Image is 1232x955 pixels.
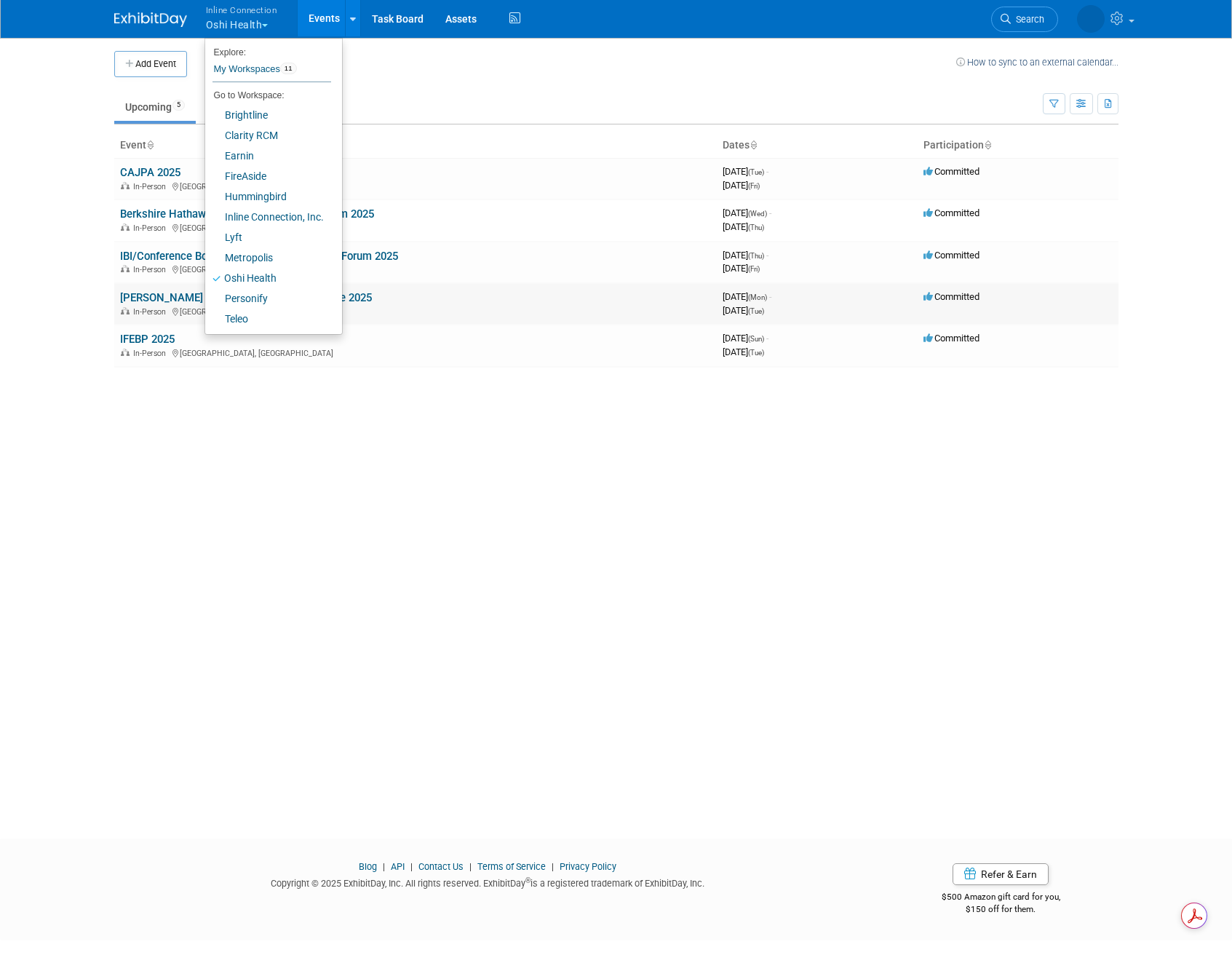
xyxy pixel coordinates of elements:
span: In-Person [133,182,170,191]
span: [DATE] [723,221,764,232]
span: (Fri) [748,182,760,190]
span: 5 [172,100,185,111]
span: Inline Connection [206,2,277,17]
img: Brian Lew [1077,5,1105,33]
span: | [379,861,389,872]
a: My Workspaces11 [212,57,331,82]
span: (Sun) [748,335,764,343]
span: [DATE] [723,305,764,316]
span: - [766,333,768,344]
span: | [548,861,557,872]
img: In-Person Event [121,307,130,314]
span: In-Person [133,307,170,317]
span: Committed [923,291,979,302]
div: [GEOGRAPHIC_DATA], [GEOGRAPHIC_DATA] [120,263,711,274]
span: 11 [280,63,297,74]
a: Hummingbird [205,186,331,207]
a: Sort by Participation Type [984,139,991,151]
span: - [769,207,771,218]
div: [GEOGRAPHIC_DATA], [GEOGRAPHIC_DATA] [120,180,711,191]
a: Privacy Policy [560,861,616,872]
th: Participation [918,133,1118,158]
a: Teleo [205,309,331,329]
a: IBI/Conference Board Health and Productivity Forum 2025 [120,250,398,263]
th: Event [114,133,717,158]
a: Search [991,7,1058,32]
span: Committed [923,250,979,261]
div: $500 Amazon gift card for you, [883,881,1118,915]
a: Earnin [205,146,331,166]
a: Clarity RCM [205,125,331,146]
span: In-Person [133,349,170,358]
a: Contact Us [418,861,464,872]
span: (Thu) [748,223,764,231]
span: [DATE] [723,263,760,274]
span: (Tue) [748,168,764,176]
span: [DATE] [723,250,768,261]
span: [DATE] [723,346,764,357]
a: Inline Connection, Inc. [205,207,331,227]
a: Berkshire Hathaway Total Rewards Symposium 2025 [120,207,374,221]
a: Lyft [205,227,331,247]
a: Metropolis [205,247,331,268]
span: [DATE] [723,291,771,302]
a: Blog [359,861,377,872]
a: FireAside [205,166,331,186]
a: [PERSON_NAME] Fall Payer Issues Roundtable 2025 [120,291,372,304]
span: [DATE] [723,207,771,218]
a: Oshi Health [205,268,331,288]
img: ExhibitDay [114,12,187,27]
a: Terms of Service [477,861,546,872]
span: | [466,861,475,872]
a: Sort by Start Date [750,139,757,151]
span: - [769,291,771,302]
span: - [766,166,768,177]
a: API [391,861,405,872]
div: Copyright © 2025 ExhibitDay, Inc. All rights reserved. ExhibitDay is a registered trademark of Ex... [114,873,862,890]
a: Refer & Earn [953,863,1049,885]
a: Personify [205,288,331,309]
span: In-Person [133,223,170,233]
a: Brightline [205,105,331,125]
th: Dates [717,133,918,158]
img: In-Person Event [121,223,130,231]
a: IFEBP 2025 [120,333,175,346]
a: Sort by Event Name [146,139,154,151]
li: Explore: [205,44,331,57]
span: | [407,861,416,872]
span: Committed [923,207,979,218]
li: Go to Workspace: [205,86,331,105]
div: $150 off for them. [883,903,1118,916]
span: Search [1011,14,1044,25]
span: [DATE] [723,166,768,177]
span: In-Person [133,265,170,274]
a: How to sync to an external calendar... [956,57,1118,68]
span: (Fri) [748,265,760,273]
div: [GEOGRAPHIC_DATA], [GEOGRAPHIC_DATA] [120,221,711,233]
div: [GEOGRAPHIC_DATA], [GEOGRAPHIC_DATA] [120,305,711,317]
span: Committed [923,333,979,344]
a: Upcoming5 [114,93,196,121]
span: [DATE] [723,333,768,344]
sup: ® [525,876,530,884]
span: (Tue) [748,307,764,315]
span: (Tue) [748,349,764,357]
span: - [766,250,768,261]
div: [GEOGRAPHIC_DATA], [GEOGRAPHIC_DATA] [120,346,711,358]
img: In-Person Event [121,349,130,356]
span: [DATE] [723,180,760,191]
a: CAJPA 2025 [120,166,180,179]
span: (Wed) [748,210,767,218]
span: Committed [923,166,979,177]
span: (Mon) [748,293,767,301]
img: In-Person Event [121,182,130,189]
button: Add Event [114,51,187,77]
a: Past15 [199,93,258,121]
span: (Thu) [748,252,764,260]
img: In-Person Event [121,265,130,272]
